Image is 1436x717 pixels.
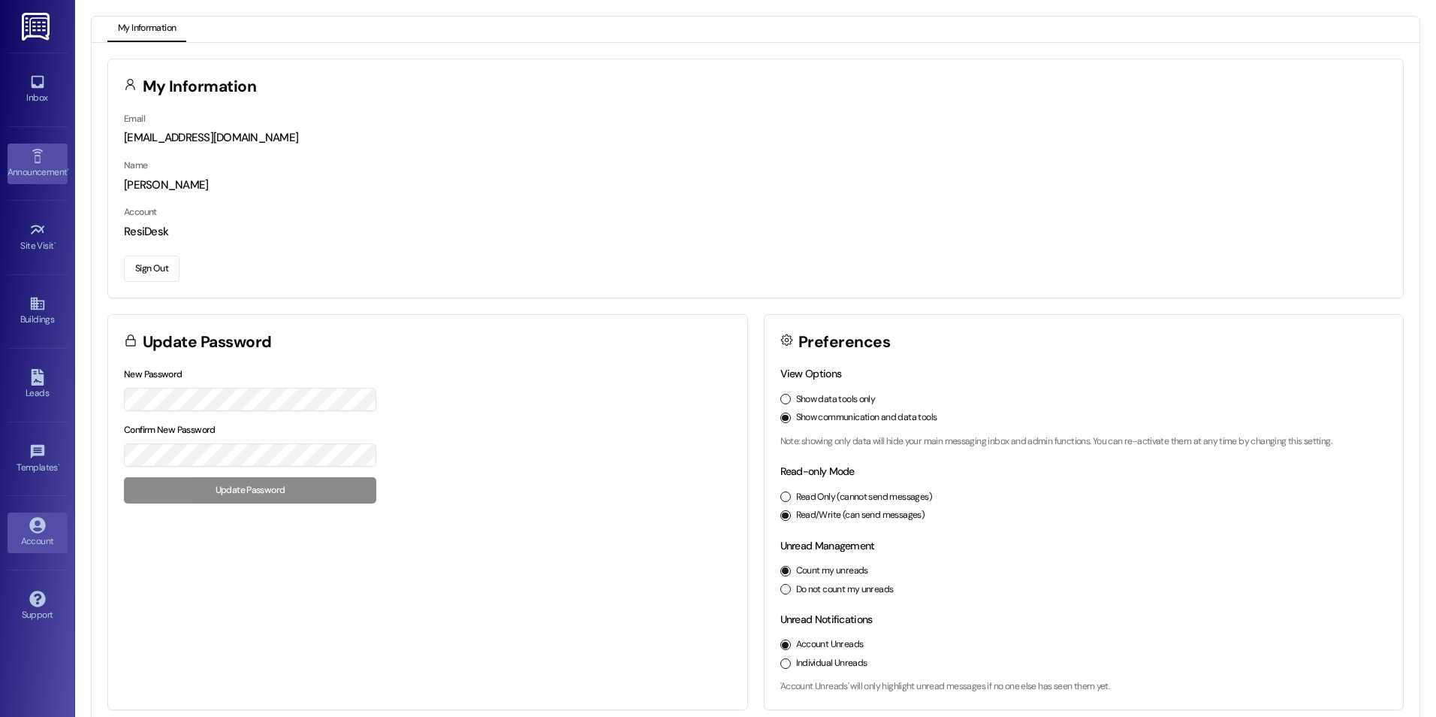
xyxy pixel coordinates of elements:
div: ResiDesk [124,224,1387,240]
a: Inbox [8,69,68,110]
label: Name [124,159,148,171]
label: Confirm New Password [124,424,216,436]
h3: Preferences [798,334,890,350]
a: Buildings [8,291,68,331]
a: Leads [8,365,68,405]
h3: My Information [143,79,257,95]
a: Support [8,586,68,627]
label: Account Unreads [796,638,864,652]
p: Note: showing only data will hide your main messaging inbox and admin functions. You can re-activ... [780,435,1388,449]
label: View Options [780,367,842,380]
div: [PERSON_NAME] [124,177,1387,193]
button: My Information [107,17,186,42]
div: [EMAIL_ADDRESS][DOMAIN_NAME] [124,130,1387,146]
span: • [54,238,56,249]
label: Count my unreads [796,564,868,578]
a: Site Visit • [8,217,68,258]
label: Email [124,113,145,125]
a: Templates • [8,439,68,480]
button: Sign Out [124,256,179,282]
h3: Update Password [143,334,272,350]
label: Read/Write (can send messages) [796,509,925,522]
label: Unread Notifications [780,613,873,626]
label: Do not count my unreads [796,583,894,597]
label: Read-only Mode [780,464,855,478]
p: 'Account Unreads' will only highlight unread messages if no one else has seen them yet. [780,680,1388,694]
label: Account [124,206,157,218]
label: Unread Management [780,539,875,552]
label: New Password [124,368,183,380]
a: Account [8,513,68,553]
label: Show data tools only [796,393,876,407]
span: • [67,165,69,175]
label: Individual Unreads [796,657,867,670]
img: ResiDesk Logo [22,13,53,41]
label: Show communication and data tools [796,411,937,425]
span: • [58,460,60,470]
label: Read Only (cannot send messages) [796,491,932,504]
